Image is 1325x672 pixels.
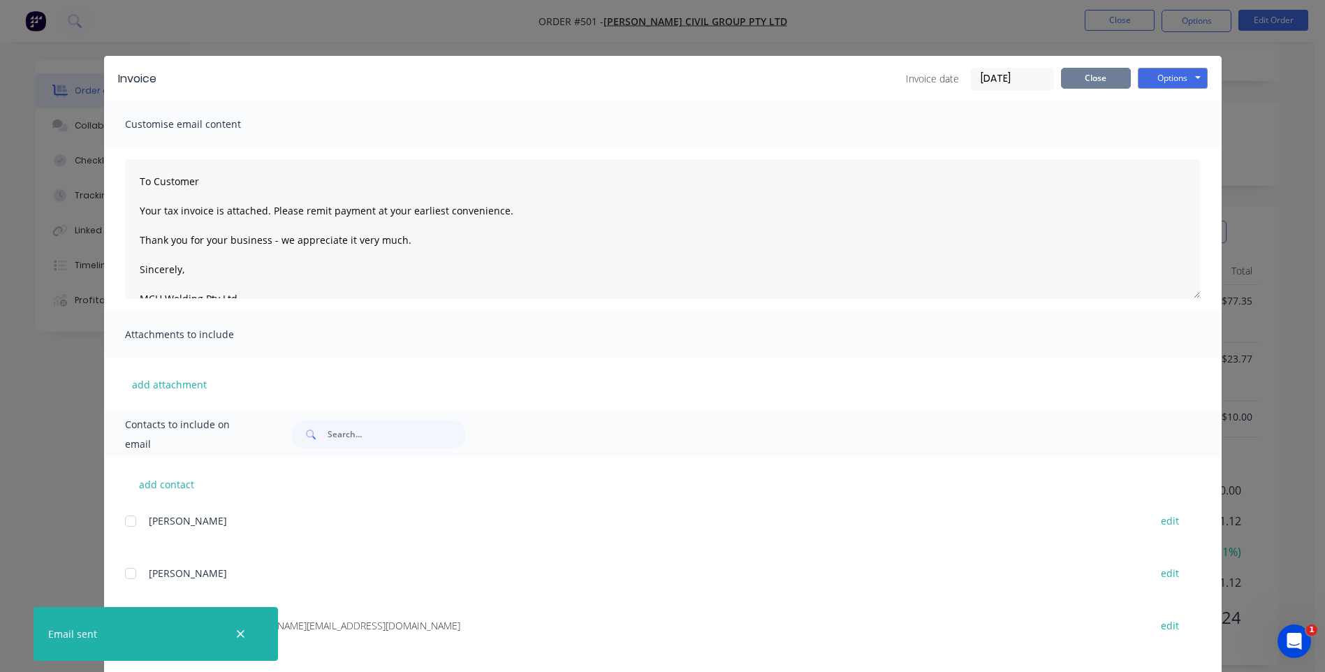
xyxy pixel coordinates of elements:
[118,71,156,87] div: Invoice
[149,514,227,527] span: [PERSON_NAME]
[1061,68,1131,89] button: Close
[125,474,209,495] button: add contact
[1152,616,1187,635] button: edit
[906,71,959,86] span: Invoice date
[328,421,466,448] input: Search...
[48,627,97,641] div: Email sent
[149,567,227,580] span: [PERSON_NAME]
[1152,511,1187,530] button: edit
[1138,68,1208,89] button: Options
[1152,564,1187,583] button: edit
[1278,624,1311,658] iframe: Intercom live chat
[125,325,279,344] span: Attachments to include
[125,115,279,134] span: Customise email content
[125,415,257,454] span: Contacts to include on email
[125,374,214,395] button: add attachment
[125,159,1201,299] textarea: To Customer Your tax invoice is attached. Please remit payment at your earliest convenience. Than...
[1306,624,1317,636] span: 1
[227,619,460,632] span: - [PERSON_NAME][EMAIL_ADDRESS][DOMAIN_NAME]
